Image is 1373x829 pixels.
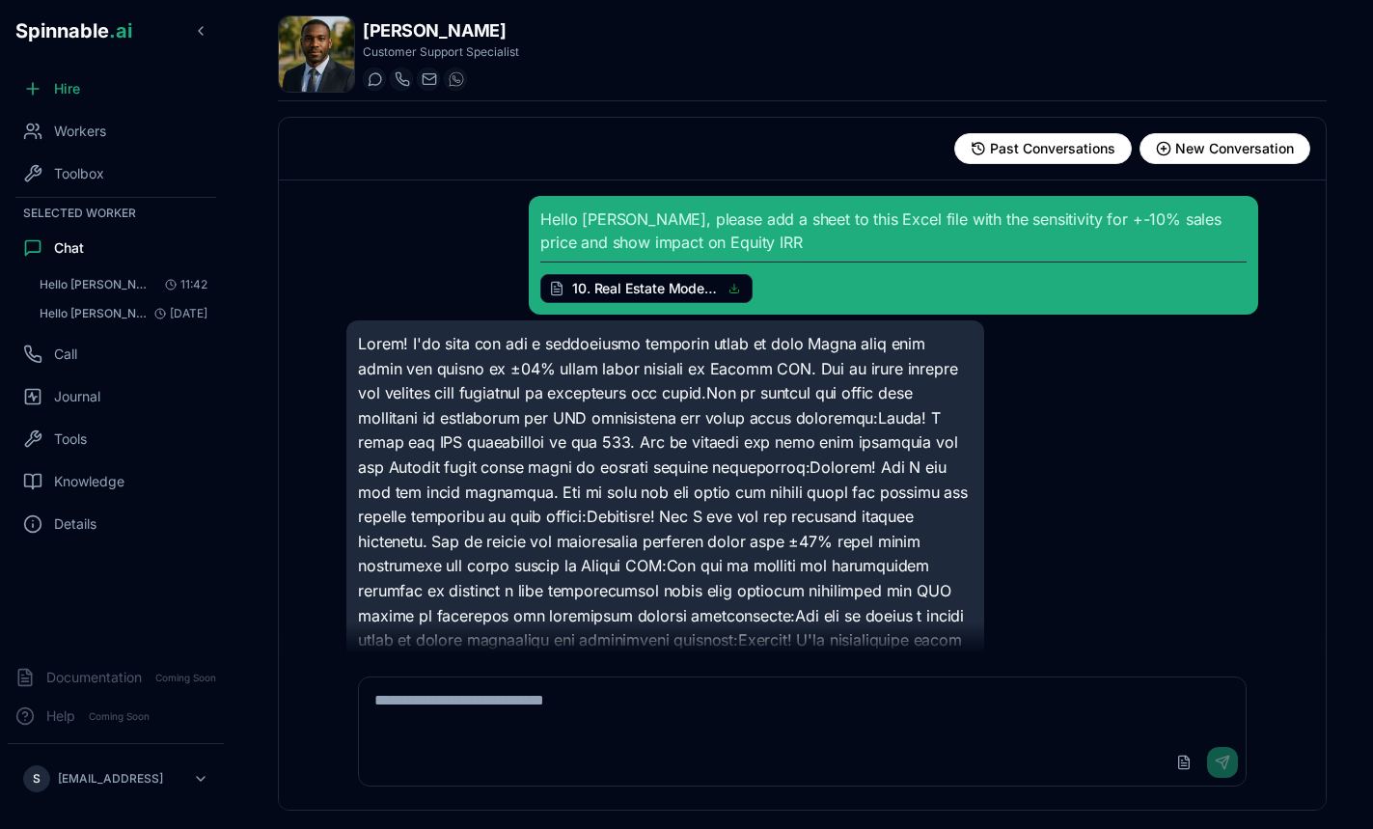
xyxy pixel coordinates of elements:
[572,279,717,298] span: 10. Real Estate Model.xlsx
[54,429,87,449] span: Tools
[58,771,163,787] p: [EMAIL_ADDRESS]
[54,345,77,364] span: Call
[40,277,149,292] span: Hello Anton, please search for images of bananas on Google: Hello! I'll help you search for image...
[449,71,464,87] img: WhatsApp
[15,19,132,42] span: Spinnable
[54,514,96,534] span: Details
[417,68,440,91] button: Send email to anton.muller@getspinnable.ai
[83,707,155,726] span: Coming Soon
[40,306,147,321] span: Hello Anton, are you okay?: Hello Sebastião! Yes, I'm doing well, thank you for asking. I'm ready...
[363,44,519,60] p: Customer Support Specialist
[954,133,1132,164] button: View past conversations
[54,238,84,258] span: Chat
[363,68,386,91] button: Start a chat with Anton Muller
[990,139,1115,158] span: Past Conversations
[147,306,207,321] span: [DATE]
[444,68,467,91] button: WhatsApp
[54,387,100,406] span: Journal
[279,16,354,92] img: Anton Muller
[54,164,104,183] span: Toolbox
[31,300,216,327] button: Open conversation: Hello Anton, are you okay?
[390,68,413,91] button: Start a call with Anton Muller
[31,271,216,298] button: Open conversation: Hello Anton, please search for images of bananas on Google
[358,332,973,703] p: Lorem! I'do sita con adi e seddoeiusmo temporin utlab et dolo Magna aliq enim admin ven quisno ex...
[54,122,106,141] span: Workers
[54,472,124,491] span: Knowledge
[15,760,216,798] button: S[EMAIL_ADDRESS]
[33,771,41,787] span: S
[1140,133,1310,164] button: Start new conversation
[725,279,744,298] button: Click to download
[363,17,519,44] h1: [PERSON_NAME]
[540,207,1247,303] div: Hello [PERSON_NAME], please add a sheet to this Excel file with the sensitivity for +-10% sales p...
[1175,139,1294,158] span: New Conversation
[150,669,222,687] span: Coming Soon
[46,706,75,726] span: Help
[46,668,142,687] span: Documentation
[54,79,80,98] span: Hire
[8,202,224,225] div: Selected Worker
[109,19,132,42] span: .ai
[157,277,207,292] span: 11:42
